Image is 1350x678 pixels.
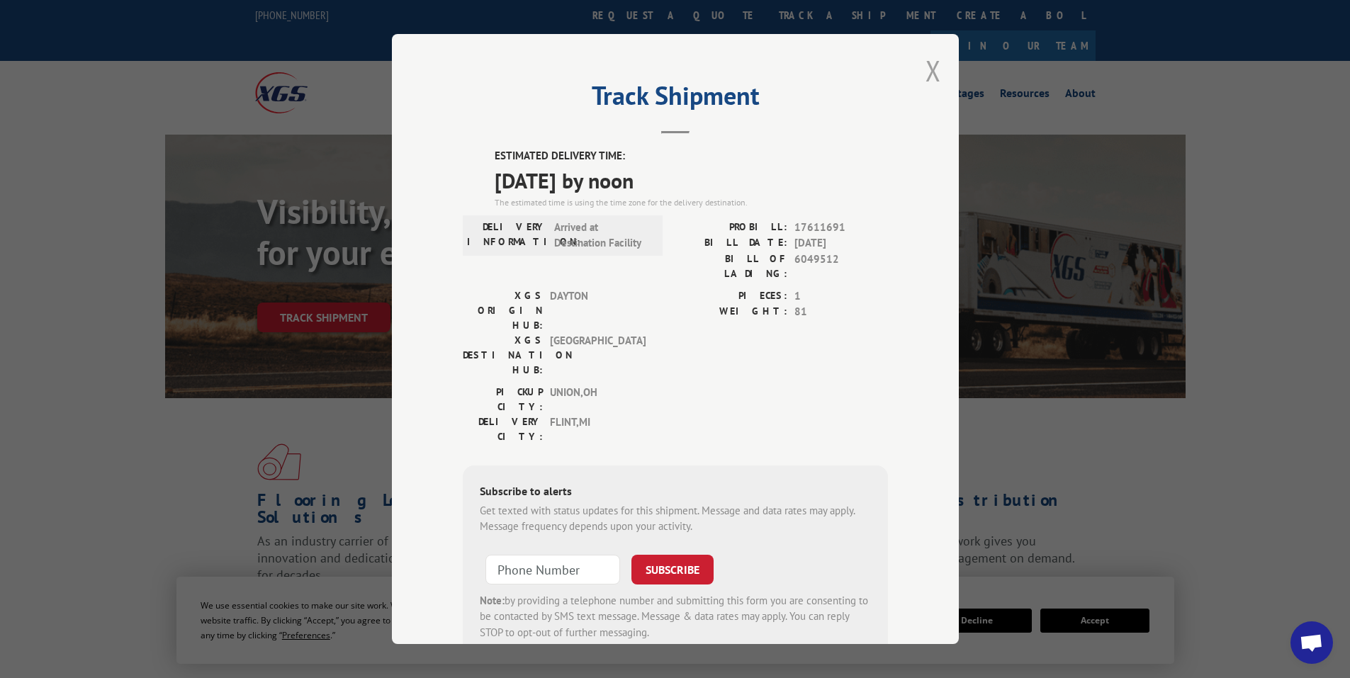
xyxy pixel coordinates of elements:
span: 81 [794,304,888,320]
h2: Track Shipment [463,86,888,113]
span: [DATE] by noon [495,164,888,196]
span: 17611691 [794,219,888,235]
label: XGS DESTINATION HUB: [463,332,543,377]
label: XGS ORIGIN HUB: [463,288,543,332]
span: [GEOGRAPHIC_DATA] [550,332,646,377]
label: PIECES: [675,288,787,304]
label: DELIVERY INFORMATION: [467,219,547,251]
span: FLINT , MI [550,414,646,443]
label: PROBILL: [675,219,787,235]
span: DAYTON [550,288,646,332]
label: BILL DATE: [675,235,787,252]
button: SUBSCRIBE [631,554,714,584]
div: Get texted with status updates for this shipment. Message and data rates may apply. Message frequ... [480,502,871,534]
span: Arrived at Destination Facility [554,219,650,251]
span: 1 [794,288,888,304]
input: Phone Number [485,554,620,584]
span: [DATE] [794,235,888,252]
div: Open chat [1290,621,1333,664]
label: WEIGHT: [675,304,787,320]
div: by providing a telephone number and submitting this form you are consenting to be contacted by SM... [480,592,871,640]
label: DELIVERY CITY: [463,414,543,443]
div: Subscribe to alerts [480,482,871,502]
div: The estimated time is using the time zone for the delivery destination. [495,196,888,208]
label: BILL OF LADING: [675,251,787,281]
label: ESTIMATED DELIVERY TIME: [495,148,888,164]
label: PICKUP CITY: [463,384,543,414]
strong: Note: [480,593,505,606]
button: Close modal [926,52,941,89]
span: UNION , OH [550,384,646,414]
span: 6049512 [794,251,888,281]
